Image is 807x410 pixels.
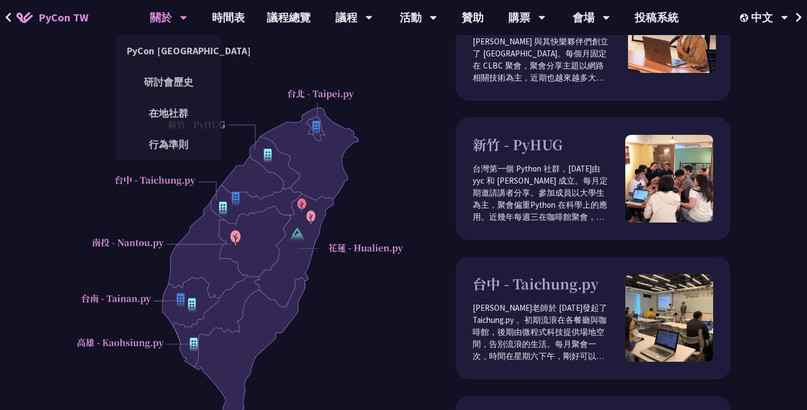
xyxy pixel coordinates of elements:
[473,24,628,84] p: [DATE] [PERSON_NAME]、[PERSON_NAME] 與其快樂夥伴們創立了 [GEOGRAPHIC_DATA]。每個月固定在 CLBC 聚會，聚會分享主題以網路相關技術為主，近期...
[740,14,751,22] img: Locale Icon
[116,38,221,64] a: PyCon [GEOGRAPHIC_DATA]
[116,100,221,126] a: 在地社群
[16,12,33,23] img: Home icon of PyCon TW 2025
[38,9,88,26] span: PyCon TW
[625,274,713,362] img: taichung
[473,163,625,223] p: 台灣第一個 Python 社群，[DATE]由 yyc 和 [PERSON_NAME] 成立。每月定期邀請講者分享。參加成員以大學生為主，聚會偏重Python 在科學上的應用。近幾年每週三在咖啡...
[5,4,99,31] a: PyCon TW
[625,135,713,223] img: pyhug
[473,302,625,362] p: [PERSON_NAME]老師於 [DATE]發起了 Taichung.py 。初期流浪在各餐廳與咖啡館，後期由微程式科技提供場地空間，告別流浪的生活。每月聚會一次，時間在星期六下午，剛好可以在...
[116,132,221,157] a: 行為準則
[473,274,625,294] h3: 台中 - Taichung.py
[473,134,625,155] h3: 新竹 - PyHUG
[116,69,221,95] a: 研討會歷史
